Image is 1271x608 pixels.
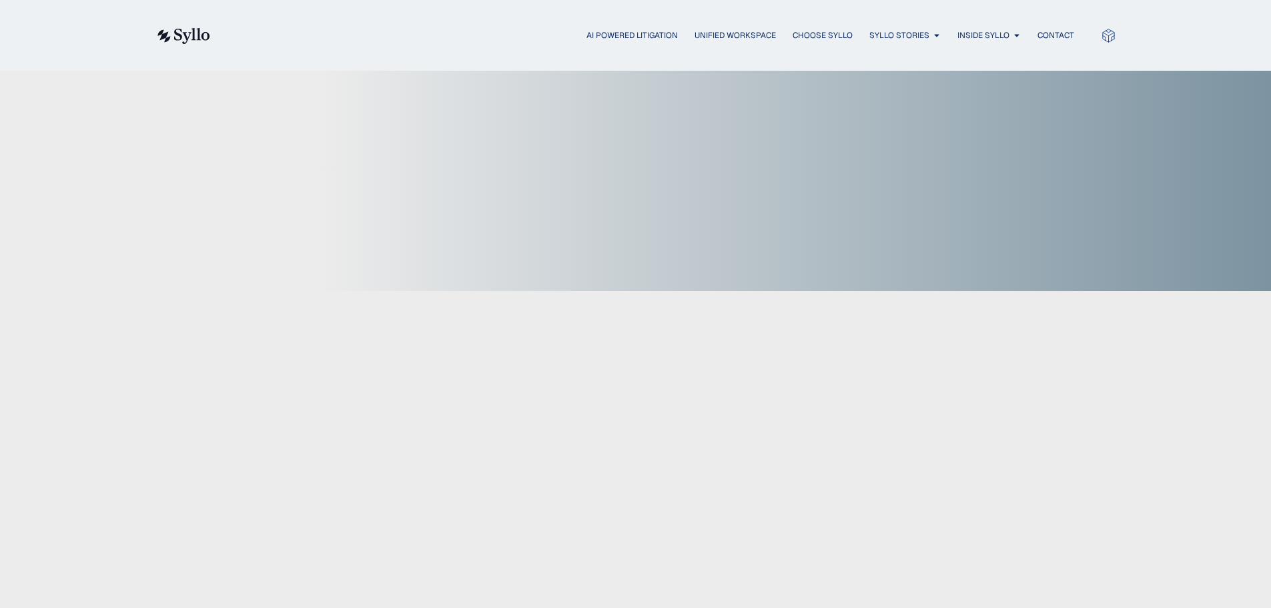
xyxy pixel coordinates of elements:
[155,28,210,44] img: syllo
[1037,29,1074,41] a: Contact
[695,29,776,41] a: Unified Workspace
[869,29,929,41] a: Syllo Stories
[957,29,1009,41] a: Inside Syllo
[793,29,853,41] a: Choose Syllo
[586,29,678,41] a: AI Powered Litigation
[237,29,1074,42] div: Menu Toggle
[237,29,1074,42] nav: Menu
